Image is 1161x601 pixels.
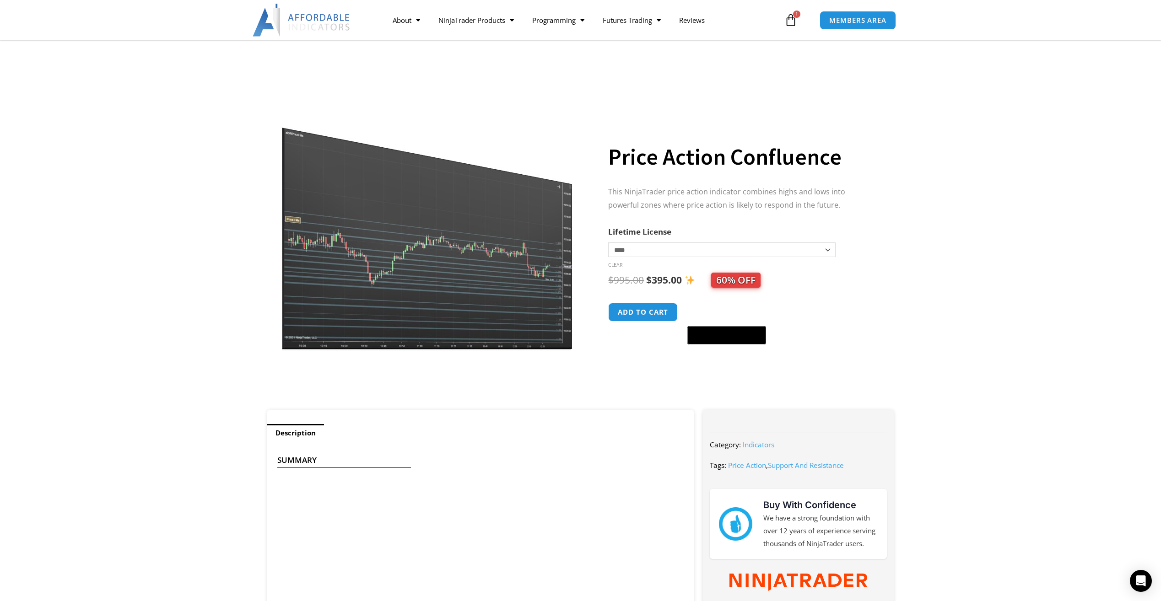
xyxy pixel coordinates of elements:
[608,303,678,322] button: Add to cart
[768,461,844,470] a: Support And Resistance
[743,440,774,449] a: Indicators
[829,17,886,24] span: MEMBERS AREA
[608,274,644,286] bdi: 995.00
[277,456,677,465] h4: Summary
[646,274,682,286] bdi: 395.00
[687,326,766,344] button: Buy with GPay
[523,10,594,31] a: Programming
[646,274,652,286] span: $
[670,10,714,31] a: Reviews
[429,10,523,31] a: NinjaTrader Products
[728,461,844,470] span: ,
[793,11,800,18] span: 1
[685,275,695,285] img: ✨
[711,273,761,288] span: 60% OFF
[383,10,429,31] a: About
[280,97,574,350] img: Price Action Confluence 2
[710,440,741,449] span: Category:
[1130,570,1152,592] div: Open Intercom Messenger
[594,10,670,31] a: Futures Trading
[771,7,811,33] a: 1
[686,301,768,323] iframe: Secure express checkout frame
[608,274,614,286] span: $
[267,424,324,442] a: Description
[608,187,845,210] span: This NinjaTrader price action indicator combines highs and lows into powerful zones where price a...
[719,507,752,540] img: mark thumbs good 43913 | Affordable Indicators – NinjaTrader
[763,512,878,550] p: We have a strong foundation with over 12 years of experience serving thousands of NinjaTrader users.
[608,262,622,268] a: Clear options
[728,461,766,470] a: Price Action
[383,10,782,31] nav: Menu
[253,4,351,37] img: LogoAI | Affordable Indicators – NinjaTrader
[710,461,726,470] span: Tags:
[608,226,671,237] label: Lifetime License
[729,574,867,591] img: NinjaTrader Wordmark color RGB | Affordable Indicators – NinjaTrader
[820,11,896,30] a: MEMBERS AREA
[763,498,878,512] h3: Buy With Confidence
[608,350,875,358] iframe: PayPal Message 1
[608,141,875,173] h1: Price Action Confluence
